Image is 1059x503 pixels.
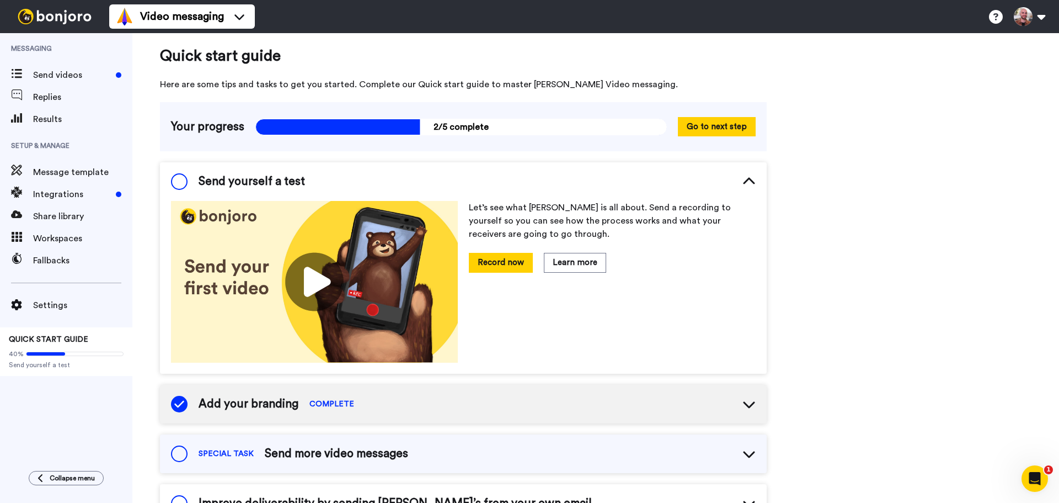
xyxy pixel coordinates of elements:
[33,254,132,267] span: Fallbacks
[160,78,767,91] span: Here are some tips and tasks to get you started. Complete our Quick start guide to master [PERSON...
[116,8,133,25] img: vm-color.svg
[199,173,305,190] span: Send yourself a test
[199,448,254,459] span: SPECIAL TASK
[33,299,132,312] span: Settings
[255,119,667,135] span: 2/5 complete
[544,253,606,272] button: Learn more
[469,201,756,241] p: Let’s see what [PERSON_NAME] is all about. Send a recording to yourself so you can see how the pr...
[9,336,88,343] span: QUICK START GUIDE
[171,119,244,135] span: Your progress
[29,471,104,485] button: Collapse menu
[50,474,95,483] span: Collapse menu
[33,166,132,179] span: Message template
[160,45,767,67] span: Quick start guide
[469,253,533,272] button: Record now
[33,91,132,104] span: Replies
[140,9,224,24] span: Video messaging
[33,188,111,201] span: Integrations
[33,232,132,245] span: Workspaces
[1021,465,1048,492] iframe: Intercom live chat
[1044,465,1053,474] span: 1
[33,113,132,126] span: Results
[33,210,132,223] span: Share library
[309,399,354,410] span: COMPLETE
[33,68,111,82] span: Send videos
[171,201,458,363] img: 178eb3909c0dc23ce44563bdb6dc2c11.jpg
[9,350,24,358] span: 40%
[9,361,124,369] span: Send yourself a test
[678,117,756,136] button: Go to next step
[199,396,298,412] span: Add your branding
[13,9,96,24] img: bj-logo-header-white.svg
[265,446,408,462] span: Send more video messages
